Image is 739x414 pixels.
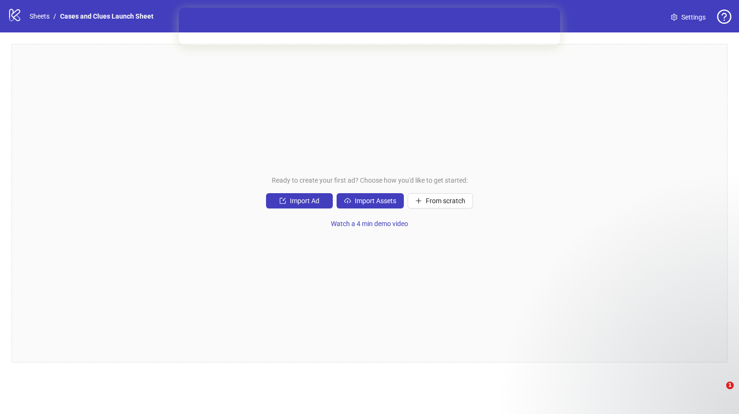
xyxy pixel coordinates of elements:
span: cloud-upload [344,197,351,204]
a: Sheets [28,11,51,21]
span: Import Ad [290,197,319,205]
span: plus [415,197,422,204]
a: Cases and Clues Launch Sheet [58,11,155,21]
button: Import Ad [266,193,333,208]
span: Import Assets [355,197,396,205]
button: Watch a 4 min demo video [323,216,416,231]
span: question-circle [717,10,731,24]
span: import [279,197,286,204]
span: setting [671,14,677,21]
iframe: Intercom live chat banner [179,8,560,45]
li: / [53,11,56,21]
span: 1 [726,382,734,389]
a: Settings [663,10,713,25]
span: Watch a 4 min demo video [331,220,408,228]
span: Ready to create your first ad? Choose how you'd like to get started: [272,175,468,186]
iframe: Intercom live chat [707,382,729,404]
button: From scratch [408,193,473,208]
span: From scratch [426,197,465,205]
span: Settings [681,12,706,22]
button: Import Assets [337,193,404,208]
